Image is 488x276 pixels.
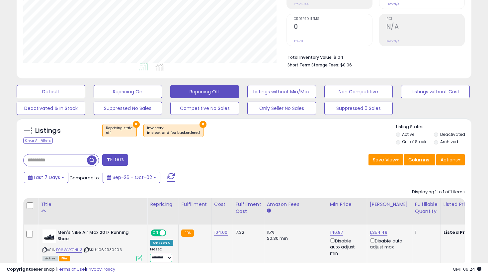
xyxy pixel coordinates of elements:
[330,237,362,256] div: Disable auto adjust min
[69,175,100,181] span: Compared to:
[83,247,122,252] span: | SKU: 1062930206
[404,154,435,165] button: Columns
[370,229,387,236] a: 1,354.49
[324,85,393,98] button: Non Competitive
[150,240,173,246] div: Amazon AI
[17,102,85,115] button: Deactivated & In Stock
[294,2,309,6] small: Prev: $0.00
[287,53,460,61] li: $104
[453,266,481,272] span: 2025-10-10 06:24 GMT
[181,201,208,208] div: Fulfillment
[330,201,364,208] div: Min Price
[94,85,162,98] button: Repricing On
[170,102,239,115] button: Competitive No Sales
[370,201,409,208] div: [PERSON_NAME]
[42,230,142,260] div: ASIN:
[267,208,271,214] small: Amazon Fees.
[7,266,31,272] strong: Copyright
[103,172,160,183] button: Sep-26 - Oct-02
[23,138,53,144] div: Clear All Filters
[267,230,322,235] div: 15%
[415,230,436,235] div: 1
[412,189,465,195] div: Displaying 1 to 1 of 1 items
[35,126,61,136] h5: Listings
[57,266,85,272] a: Terms of Use
[147,131,200,135] div: in stock and fba backordered
[200,121,206,128] button: ×
[170,85,239,98] button: Repricing Off
[440,139,458,144] label: Archived
[402,132,414,137] label: Active
[59,256,70,261] span: FBA
[24,172,68,183] button: Last 7 Days
[94,102,162,115] button: Suppressed No Sales
[42,230,56,243] img: 41c+06ftwAL._SL40_.jpg
[340,62,352,68] span: $0.06
[267,201,324,208] div: Amazon Fees
[444,229,474,235] b: Listed Price:
[150,201,176,208] div: Repricing
[436,154,465,165] button: Actions
[294,17,372,21] span: Ordered Items
[56,247,82,253] a: B06WVKGNH3
[86,266,115,272] a: Privacy Policy
[151,230,160,236] span: ON
[236,201,261,215] div: Fulfillment Cost
[368,154,403,165] button: Save View
[386,23,464,32] h2: N/A
[106,131,133,135] div: off
[401,85,470,98] button: Listings without Cost
[41,201,144,208] div: Title
[247,85,316,98] button: Listings without Min/Max
[247,102,316,115] button: Only Seller No Sales
[386,17,464,21] span: ROI
[287,62,339,68] b: Short Term Storage Fees:
[287,54,333,60] b: Total Inventory Value:
[386,2,399,6] small: Prev: N/A
[7,266,115,273] div: seller snap | |
[34,174,60,181] span: Last 7 Days
[324,102,393,115] button: Suppressed 0 Sales
[386,39,399,43] small: Prev: N/A
[396,124,472,130] p: Listing States:
[181,230,194,237] small: FBA
[330,229,343,236] a: 146.87
[214,229,228,236] a: 104.00
[267,235,322,241] div: $0.30 min
[165,230,176,236] span: OFF
[214,201,230,208] div: Cost
[106,126,133,136] span: Repricing state :
[402,139,426,144] label: Out of Stock
[440,132,465,137] label: Deactivated
[113,174,152,181] span: Sep-26 - Oct-02
[57,230,138,243] b: Men's Nike Air Max 2017 Running Shoe
[102,154,128,166] button: Filters
[133,121,140,128] button: ×
[147,126,200,136] span: Inventory :
[17,85,85,98] button: Default
[150,247,173,262] div: Preset:
[294,39,303,43] small: Prev: 0
[294,23,372,32] h2: 0
[408,156,429,163] span: Columns
[415,201,438,215] div: Fulfillable Quantity
[370,237,407,250] div: Disable auto adjust max
[42,256,58,261] span: All listings currently available for purchase on Amazon
[236,230,259,235] div: 7.32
